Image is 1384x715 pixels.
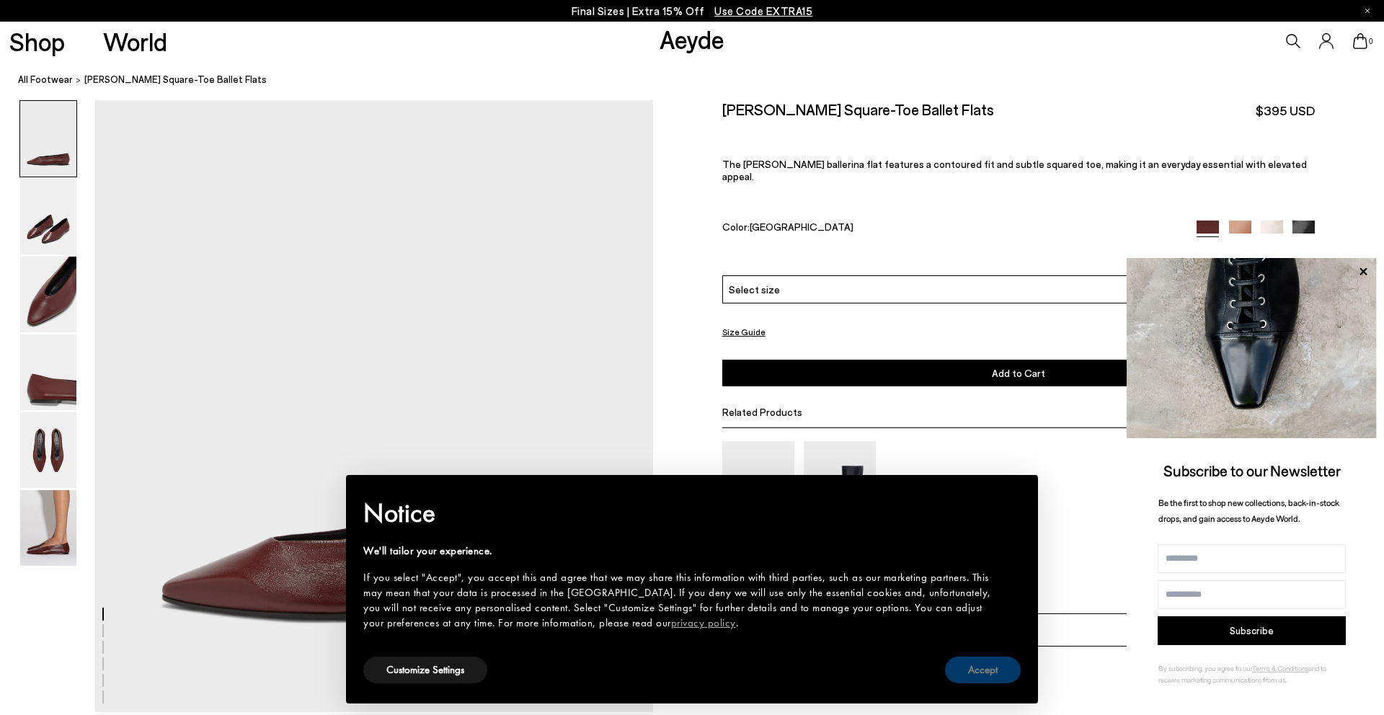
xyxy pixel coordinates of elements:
button: Customize Settings [363,657,487,683]
img: ca3f721fb6ff708a270709c41d776025.jpg [1127,258,1377,438]
span: Select size [729,282,780,297]
img: Nova Regal Pumps [722,441,794,537]
nav: breadcrumb [18,61,1384,100]
a: All Footwear [18,72,73,87]
h2: Notice [363,494,998,532]
img: Koko Regal Heel Boots [804,441,876,537]
span: Navigate to /collections/ss25-final-sizes [714,4,812,17]
span: Subscribe to our Newsletter [1163,461,1341,479]
button: Size Guide [722,322,766,340]
div: We'll tailor your experience. [363,543,998,559]
span: Related Products [722,406,802,418]
div: Color: [722,221,1178,237]
a: World [103,29,167,54]
button: Accept [945,657,1021,683]
img: Betty Square-Toe Ballet Flats - Image 4 [20,334,76,410]
img: Betty Square-Toe Ballet Flats - Image 6 [20,490,76,566]
span: Add to Cart [992,367,1045,379]
button: Close this notice [998,479,1032,514]
h2: [PERSON_NAME] Square-Toe Ballet Flats [722,100,994,118]
a: Aeyde [660,24,724,54]
img: Betty Square-Toe Ballet Flats - Image 5 [20,412,76,488]
img: Betty Square-Toe Ballet Flats - Image 3 [20,257,76,332]
a: Shop [9,29,65,54]
span: [PERSON_NAME] Square-Toe Ballet Flats [84,72,267,87]
a: 0 [1353,33,1367,49]
span: By subscribing, you agree to our [1158,664,1252,672]
span: [GEOGRAPHIC_DATA] [750,221,853,233]
button: Subscribe [1158,616,1346,645]
span: × [1011,485,1020,507]
span: Be the first to shop new collections, back-in-stock drops, and gain access to Aeyde World. [1158,497,1339,524]
span: The [PERSON_NAME] ballerina flat features a contoured fit and subtle squared toe, making it an ev... [722,158,1307,182]
img: Betty Square-Toe Ballet Flats - Image 1 [20,101,76,177]
div: If you select "Accept", you accept this and agree that we may share this information with third p... [363,570,998,631]
button: Add to Cart [722,360,1315,386]
span: $395 USD [1256,102,1315,120]
span: 0 [1367,37,1375,45]
a: Terms & Conditions [1252,664,1308,672]
img: Betty Square-Toe Ballet Flats - Image 2 [20,179,76,254]
p: Final Sizes | Extra 15% Off [572,2,813,20]
a: privacy policy [671,616,736,630]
